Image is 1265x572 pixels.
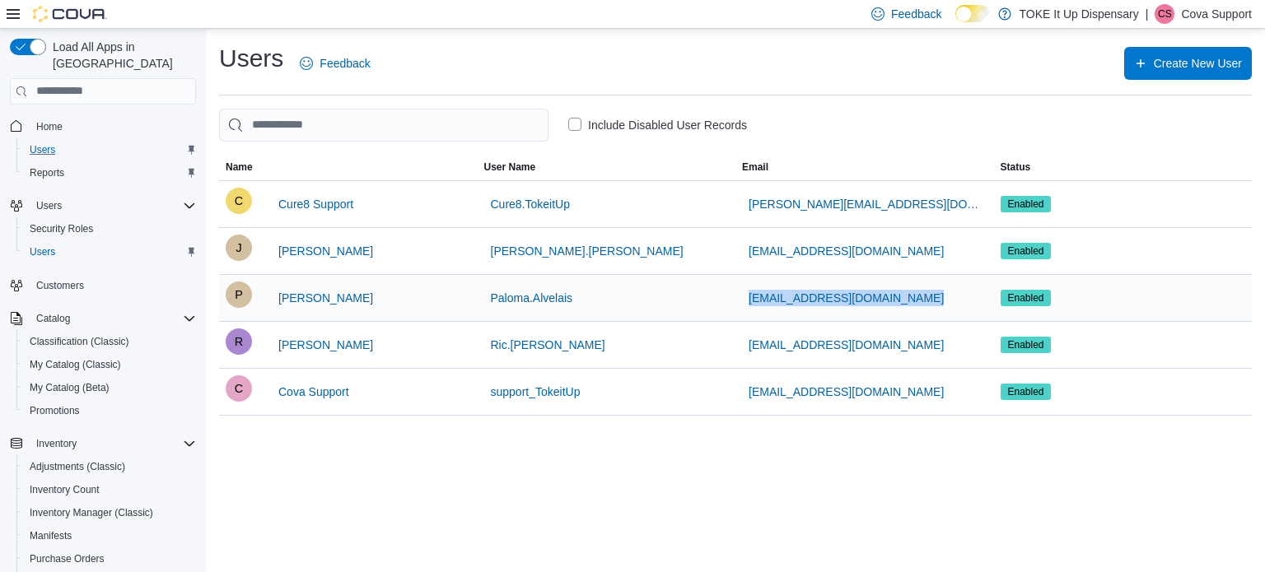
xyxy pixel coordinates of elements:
span: Cova Support [278,384,349,400]
div: Ric [226,328,252,355]
button: Inventory Manager (Classic) [16,501,203,524]
button: My Catalog (Beta) [16,376,203,399]
span: Users [30,143,55,156]
button: My Catalog (Classic) [16,353,203,376]
span: Enabled [1008,197,1044,212]
span: Enabled [1008,337,1044,352]
span: Catalog [36,312,70,325]
span: Enabled [1001,243,1052,259]
button: Reports [16,161,203,184]
span: [EMAIL_ADDRESS][DOMAIN_NAME] [749,384,944,400]
button: Inventory [30,434,83,453]
a: Home [30,117,69,137]
button: Inventory [3,432,203,455]
span: [PERSON_NAME].[PERSON_NAME] [491,243,684,259]
span: Users [30,196,196,216]
span: Purchase Orders [30,552,105,565]
span: [PERSON_NAME] [278,290,373,306]
span: My Catalog (Beta) [30,381,110,394]
a: Feedback [293,47,376,80]
button: Catalog [30,309,77,328]
p: Cova Support [1181,4,1252,24]
span: Enabled [1008,384,1044,399]
span: Create New User [1154,55,1242,72]
button: [EMAIL_ADDRESS][DOMAIN_NAME] [742,328,950,361]
button: [EMAIL_ADDRESS][DOMAIN_NAME] [742,375,950,408]
a: Customers [30,276,91,295]
span: Customers [30,275,196,295]
span: Classification (Classic) [30,335,129,348]
button: support_TokeitUp [484,375,587,408]
button: Classification (Classic) [16,330,203,353]
a: Users [23,140,62,160]
span: Load All Apps in [GEOGRAPHIC_DATA] [46,39,196,72]
p: TOKE It Up Dispensary [1020,4,1139,24]
button: Purchase Orders [16,547,203,570]
button: Cova Support [272,375,356,408]
button: Paloma.Alvelais [484,281,580,314]
span: Inventory Count [30,483,100,496]
a: Manifests [23,526,78,546]
span: Enabled [1001,290,1052,306]
span: Adjustments (Classic) [30,460,125,473]
span: Name [226,160,253,174]
button: [PERSON_NAME] [272,328,380,361]
span: C [235,188,243,214]
a: My Catalog (Classic) [23,355,128,374]
span: My Catalog (Classic) [30,358,121,371]
button: Security Roles [16,217,203,240]
span: Enabled [1008,244,1044,258]
div: Cova [226,375,252,402]
span: Inventory Manager (Classic) [23,503,196,523]
a: Reports [23,163,71,183]
span: Inventory [36,437,77,450]
button: Customers [3,273,203,297]
button: Promotions [16,399,203,422]
a: Classification (Classic) [23,332,136,351]
span: User Name [484,160,536,174]
button: Ric.[PERSON_NAME] [484,328,612,361]
span: Enabled [1008,291,1044,305]
a: My Catalog (Beta) [23,378,116,398]
span: Catalog [30,309,196,328]
span: Feedback [891,6,941,22]
button: Cure8 Support [272,188,360,221]
span: Status [1001,160,1031,174]
span: Inventory Manager (Classic) [30,506,153,519]
span: Enabled [1001,196,1052,212]
a: Adjustments (Classic) [23,457,132,477]
img: Cova [33,6,107,22]
a: Inventory Manager (Classic) [23,503,160,523]
span: Classification (Classic) [23,332,196,351]
input: Dark Mode [955,5,990,22]
span: [PERSON_NAME] [278,337,373,353]
button: [EMAIL_ADDRESS][DOMAIN_NAME] [742,235,950,267]
span: Promotions [30,404,80,417]
a: Inventory Count [23,480,106,500]
span: Adjustments (Classic) [23,457,196,477]
button: Users [30,196,68,216]
span: C [235,375,243,402]
button: Catalog [3,307,203,330]
span: Inventory [30,434,196,453]
span: Ric.[PERSON_NAME] [491,337,605,353]
span: Dark Mode [955,22,956,23]
span: [EMAIL_ADDRESS][DOMAIN_NAME] [749,290,944,306]
span: Promotions [23,401,196,421]
span: Security Roles [30,222,93,235]
span: Email [742,160,768,174]
span: Users [23,242,196,262]
div: Cova Support [1155,4,1174,24]
button: Manifests [16,524,203,547]
span: Users [36,199,62,212]
span: Users [30,245,55,258]
span: Feedback [320,55,370,72]
button: Users [3,194,203,217]
button: Users [16,138,203,161]
span: Customers [36,279,84,292]
span: Manifests [30,529,72,542]
span: R [235,328,243,355]
button: Cure8.TokeitUp [484,188,577,221]
h1: Users [219,42,283,75]
span: Home [36,120,63,133]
